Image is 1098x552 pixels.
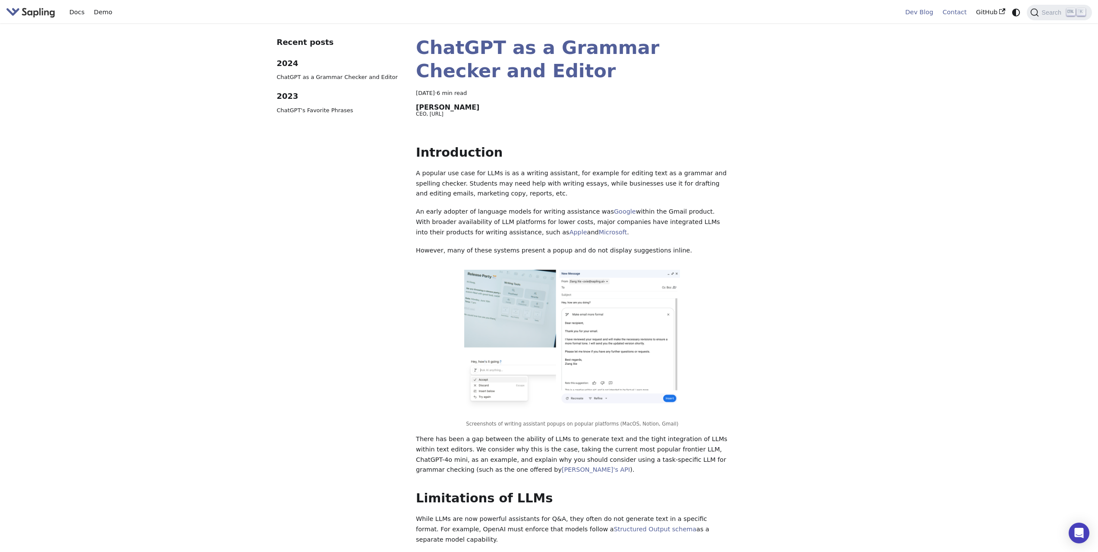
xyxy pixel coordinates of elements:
figcaption: Screenshots of writing assistant popups on popular platforms (MacOS, Notion, Gmail) [433,420,711,428]
time: [DATE] [416,90,435,96]
a: GitHub [971,6,1010,19]
div: · 6 min read [416,88,728,98]
a: Google [614,208,636,215]
h2: Limitations of LLMs [416,491,728,506]
button: Switch between dark and light mode (currently system mode) [1010,6,1022,19]
a: Docs [65,6,89,19]
p: There has been a gap between the ability of LLMs to generate text and the tight integration of LL... [416,434,728,475]
a: ChatGPT as a Grammar Checker and Editor [277,73,403,82]
h3: 2024 [277,59,403,69]
a: Dev Blog [900,6,938,19]
p: An early adopter of language models for writing assistance was within the Gmail product. With bro... [416,207,728,237]
a: Sapling.ai [6,6,58,19]
span: [PERSON_NAME] [416,104,479,111]
a: ChatGPT's Favorite Phrases [277,106,403,115]
a: Demo [89,6,117,19]
img: Sapling.ai [6,6,55,19]
a: [PERSON_NAME]'s API [562,466,630,473]
p: While LLMs are now powerful assistants for Q&A, they often do not generate text in a specific for... [416,514,728,545]
div: Open Intercom Messenger [1069,523,1089,543]
a: Microsoft [599,229,627,236]
div: Recent posts [277,36,403,49]
a: Contact [938,6,972,19]
h2: Introduction [416,145,728,161]
a: ChatGPT as a Grammar Checker and Editor [416,37,659,82]
p: However, many of these systems present a popup and do not display suggestions inline. [416,246,728,256]
span: Search [1039,9,1067,16]
a: Apple [569,229,587,236]
h3: 2023 [277,91,403,101]
small: CEO, Sapling.ai [416,111,444,117]
a: Structured Output schema [614,526,696,533]
button: Search (Ctrl+K) [1027,5,1092,20]
kbd: K [1077,8,1085,16]
img: Screenshots of writing assistant popups on popular platforms (MacOS, Notion, Gmail) [464,270,680,410]
p: A popular use case for LLMs is as a writing assistant, for example for editing text as a grammar ... [416,168,728,199]
nav: Blog recent posts navigation [277,36,403,121]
